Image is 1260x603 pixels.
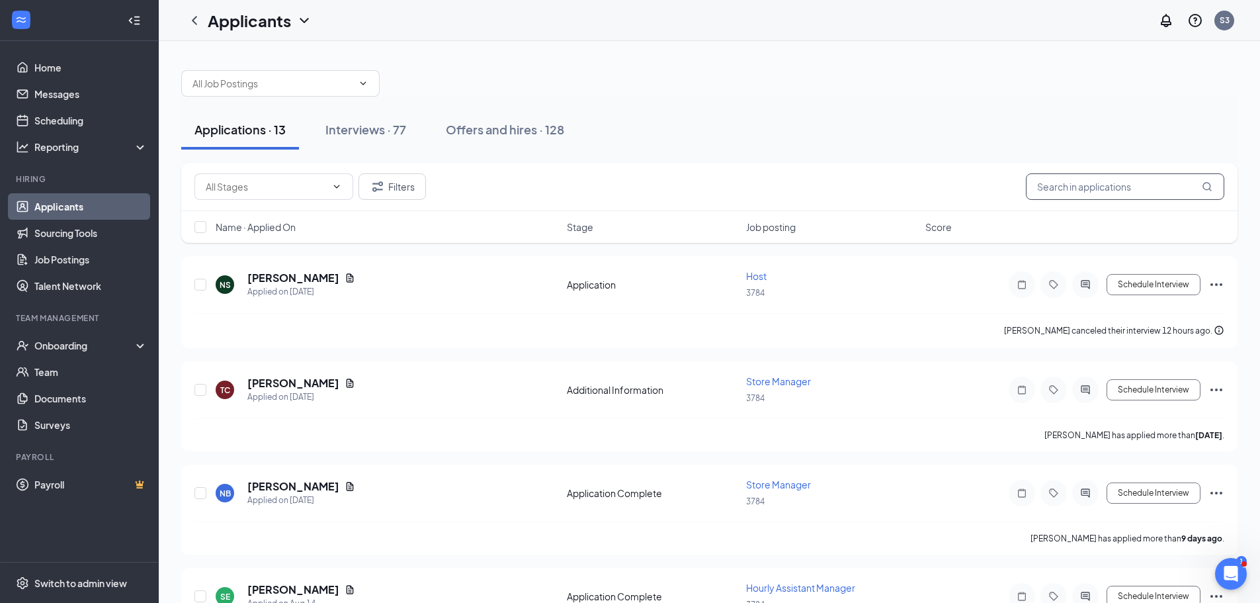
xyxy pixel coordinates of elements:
span: Stage [567,220,593,234]
p: [PERSON_NAME] has applied more than . [1030,533,1224,544]
span: 3784 [746,496,765,506]
a: Messages [34,81,147,107]
button: Schedule Interview [1107,483,1200,504]
svg: Tag [1046,591,1062,602]
div: Offers and hires · 128 [446,121,564,138]
a: Applicants [34,193,147,220]
a: Job Postings [34,246,147,273]
svg: Document [345,481,355,492]
div: Payroll [16,451,145,463]
svg: Note [1014,385,1030,395]
div: Team Management [16,312,145,324]
svg: WorkstreamLogo [15,13,28,26]
div: Reporting [34,140,148,154]
span: 3784 [746,393,765,403]
div: SE [220,591,230,602]
svg: Document [345,584,355,595]
p: [PERSON_NAME] has applied more than . [1044,430,1224,441]
svg: ActiveChat [1077,488,1093,498]
svg: Tag [1046,279,1062,290]
svg: Ellipses [1208,485,1224,501]
svg: ChevronLeft [187,13,202,28]
span: Host [746,270,767,282]
div: Application Complete [567,590,738,603]
div: Application [567,278,738,291]
div: Applied on [DATE] [247,285,355,299]
a: Surveys [34,412,147,438]
iframe: Intercom live chat [1215,558,1247,590]
svg: ActiveChat [1077,385,1093,395]
div: Onboarding [34,339,136,352]
a: Sourcing Tools [34,220,147,246]
svg: Document [345,378,355,389]
input: Search in applications [1026,173,1224,200]
svg: ChevronDown [358,78,368,89]
svg: QuestionInfo [1187,13,1203,28]
svg: Ellipses [1208,382,1224,398]
svg: Tag [1046,488,1062,498]
a: Documents [34,385,147,412]
svg: Analysis [16,140,29,154]
div: [PERSON_NAME] canceled their interview 12 hours ago. [1004,324,1224,338]
svg: ChevronDown [296,13,312,28]
div: Applied on [DATE] [247,494,355,507]
svg: Info [1214,325,1224,336]
div: Interviews · 77 [325,121,406,138]
h1: Applicants [208,9,291,32]
b: 9 days ago [1181,533,1222,543]
span: Score [925,220,952,234]
svg: UserCheck [16,339,29,352]
div: NS [220,279,231,291]
div: S3 [1220,15,1230,26]
div: Applied on [DATE] [247,391,355,404]
div: NB [220,488,231,499]
input: All Job Postings [192,76,353,91]
h5: [PERSON_NAME] [247,582,339,597]
svg: Filter [370,179,386,195]
svg: Settings [16,577,29,590]
span: 3784 [746,288,765,298]
div: Application Complete [567,487,738,500]
svg: ActiveChat [1077,591,1093,602]
button: Schedule Interview [1107,379,1200,400]
svg: ActiveChat [1077,279,1093,290]
b: [DATE] [1195,430,1222,440]
a: PayrollCrown [34,471,147,498]
svg: Note [1014,488,1030,498]
svg: Note [1014,279,1030,290]
span: Hourly Assistant Manager [746,582,855,594]
h5: [PERSON_NAME] [247,376,339,391]
a: Scheduling [34,107,147,134]
div: 1 [1236,556,1247,567]
span: Name · Applied On [216,220,296,234]
span: Job posting [746,220,796,234]
h5: [PERSON_NAME] [247,271,339,285]
span: Store Manager [746,375,811,387]
div: Switch to admin view [34,577,127,590]
a: Home [34,54,147,81]
button: Filter Filters [358,173,426,200]
button: Schedule Interview [1107,274,1200,295]
div: Additional Information [567,383,738,396]
svg: Collapse [128,14,141,27]
svg: Notifications [1158,13,1174,28]
h5: [PERSON_NAME] [247,479,339,494]
span: Store Manager [746,479,811,490]
div: Applications · 13 [194,121,286,138]
svg: Document [345,273,355,283]
a: Talent Network [34,273,147,299]
input: All Stages [206,179,326,194]
svg: Tag [1046,385,1062,395]
svg: ChevronDown [331,181,342,192]
svg: Note [1014,591,1030,602]
svg: Ellipses [1208,277,1224,293]
div: Hiring [16,173,145,185]
div: TC [220,385,230,396]
a: Team [34,359,147,385]
svg: MagnifyingGlass [1202,181,1212,192]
